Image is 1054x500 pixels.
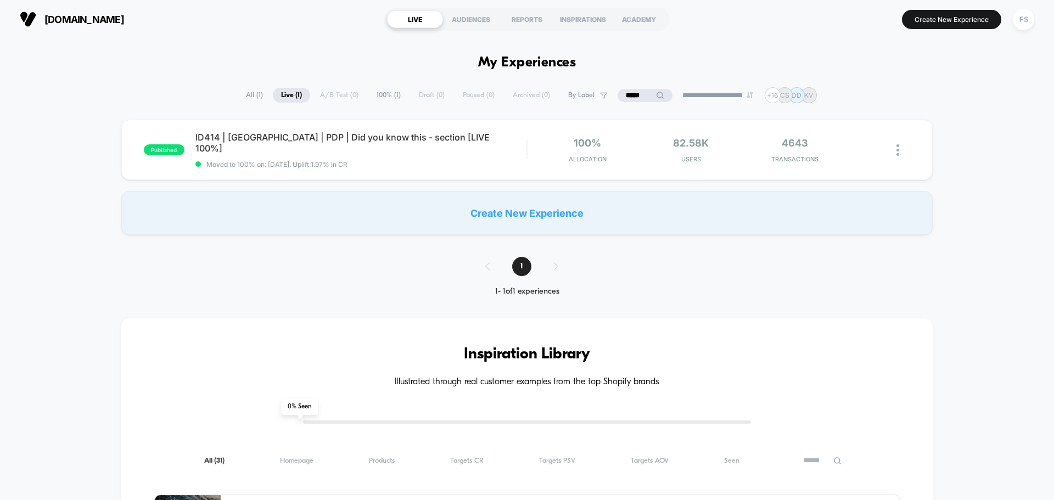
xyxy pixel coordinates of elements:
span: ID414 | [GEOGRAPHIC_DATA] | PDP | Did you know this - section [LIVE 100%] [195,132,526,154]
p: DD [792,91,801,99]
p: KV [804,91,813,99]
span: TRANSACTIONS [745,155,844,163]
span: published [144,144,184,155]
div: FS [1013,9,1034,30]
div: ACADEMY [611,10,667,28]
div: Create New Experience [121,191,933,235]
span: 100% [574,137,601,149]
span: 82.58k [673,137,709,149]
img: close [896,144,899,156]
div: 1 - 1 of 1 experiences [474,287,580,296]
h3: Inspiration Library [154,346,900,363]
span: Moved to 100% on: [DATE] . Uplift: 1.97% in CR [206,160,347,168]
div: AUDIENCES [443,10,499,28]
span: Targets PSV [539,457,575,465]
span: Users [642,155,741,163]
button: [DOMAIN_NAME] [16,10,127,28]
span: Homepage [280,457,313,465]
div: INSPIRATIONS [555,10,611,28]
span: All [204,457,225,465]
span: By Label [568,91,595,99]
span: Seen [724,457,739,465]
img: Visually logo [20,11,36,27]
p: CS [780,91,789,99]
span: 100% ( 1 ) [368,88,409,103]
img: end [747,92,753,98]
span: Live ( 1 ) [273,88,310,103]
h1: My Experiences [478,55,576,71]
span: [DOMAIN_NAME] [44,14,124,25]
span: Products [369,457,395,465]
span: Allocation [569,155,607,163]
button: FS [1010,8,1038,31]
span: Targets CR [450,457,484,465]
span: 1 [512,257,531,276]
div: LIVE [387,10,443,28]
span: All ( 1 ) [238,88,271,103]
span: 4643 [782,137,808,149]
span: Targets AOV [631,457,669,465]
h4: Illustrated through real customer examples from the top Shopify brands [154,377,900,387]
button: Create New Experience [902,10,1001,29]
span: ( 31 ) [214,457,225,464]
div: REPORTS [499,10,555,28]
div: + 16 [765,87,781,103]
span: 0 % Seen [281,398,318,415]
